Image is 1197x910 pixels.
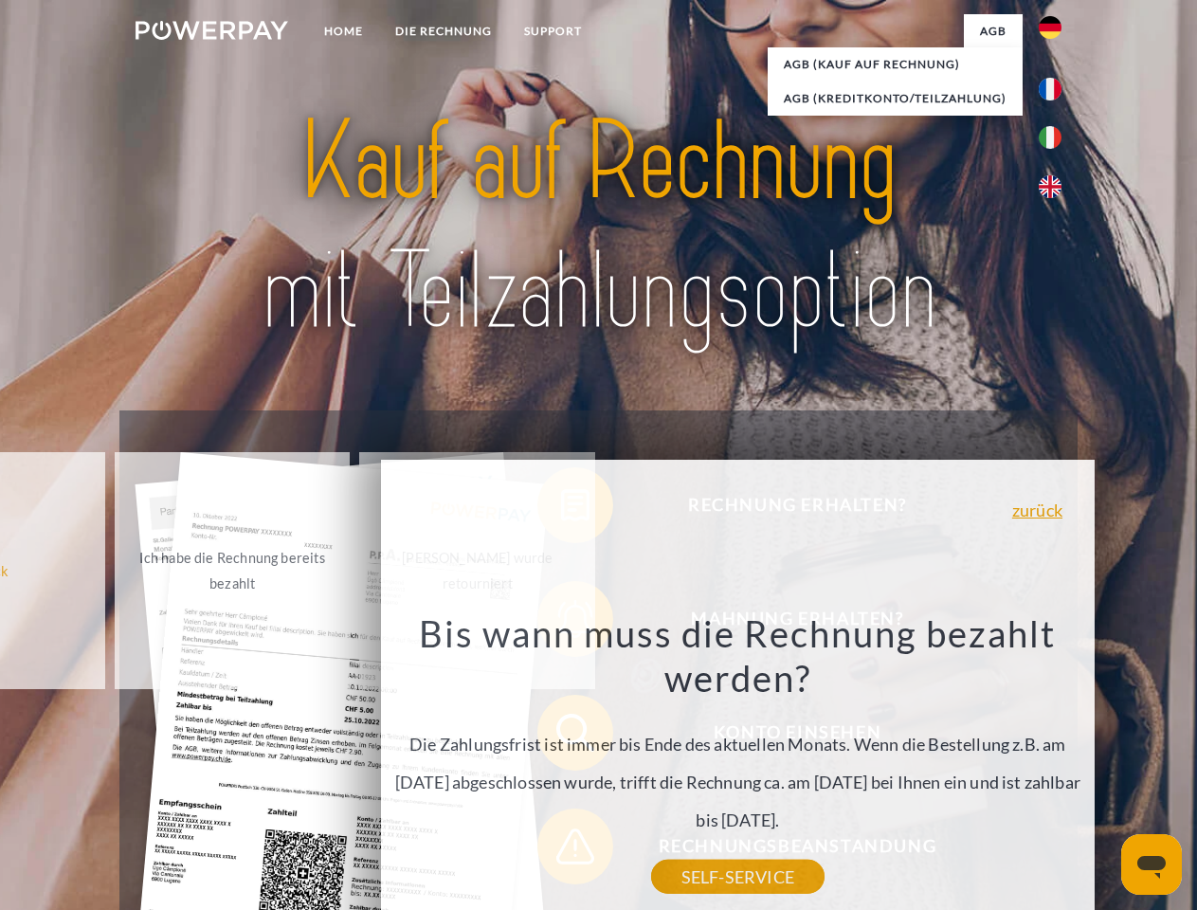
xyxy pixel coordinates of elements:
a: zurück [1012,501,1062,519]
a: DIE RECHNUNG [379,14,508,48]
img: de [1039,16,1061,39]
img: it [1039,126,1061,149]
a: AGB (Kauf auf Rechnung) [768,47,1023,82]
a: Home [308,14,379,48]
h3: Bis wann muss die Rechnung bezahlt werden? [391,610,1083,701]
img: en [1039,175,1061,198]
a: AGB (Kreditkonto/Teilzahlung) [768,82,1023,116]
img: logo-powerpay-white.svg [136,21,288,40]
a: SUPPORT [508,14,598,48]
a: agb [964,14,1023,48]
div: Die Zahlungsfrist ist immer bis Ende des aktuellen Monats. Wenn die Bestellung z.B. am [DATE] abg... [391,610,1083,877]
img: title-powerpay_de.svg [181,91,1016,363]
div: Ich habe die Rechnung bereits bezahlt [126,545,339,596]
a: SELF-SERVICE [651,860,825,894]
iframe: Schaltfläche zum Öffnen des Messaging-Fensters [1121,834,1182,895]
img: fr [1039,78,1061,100]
